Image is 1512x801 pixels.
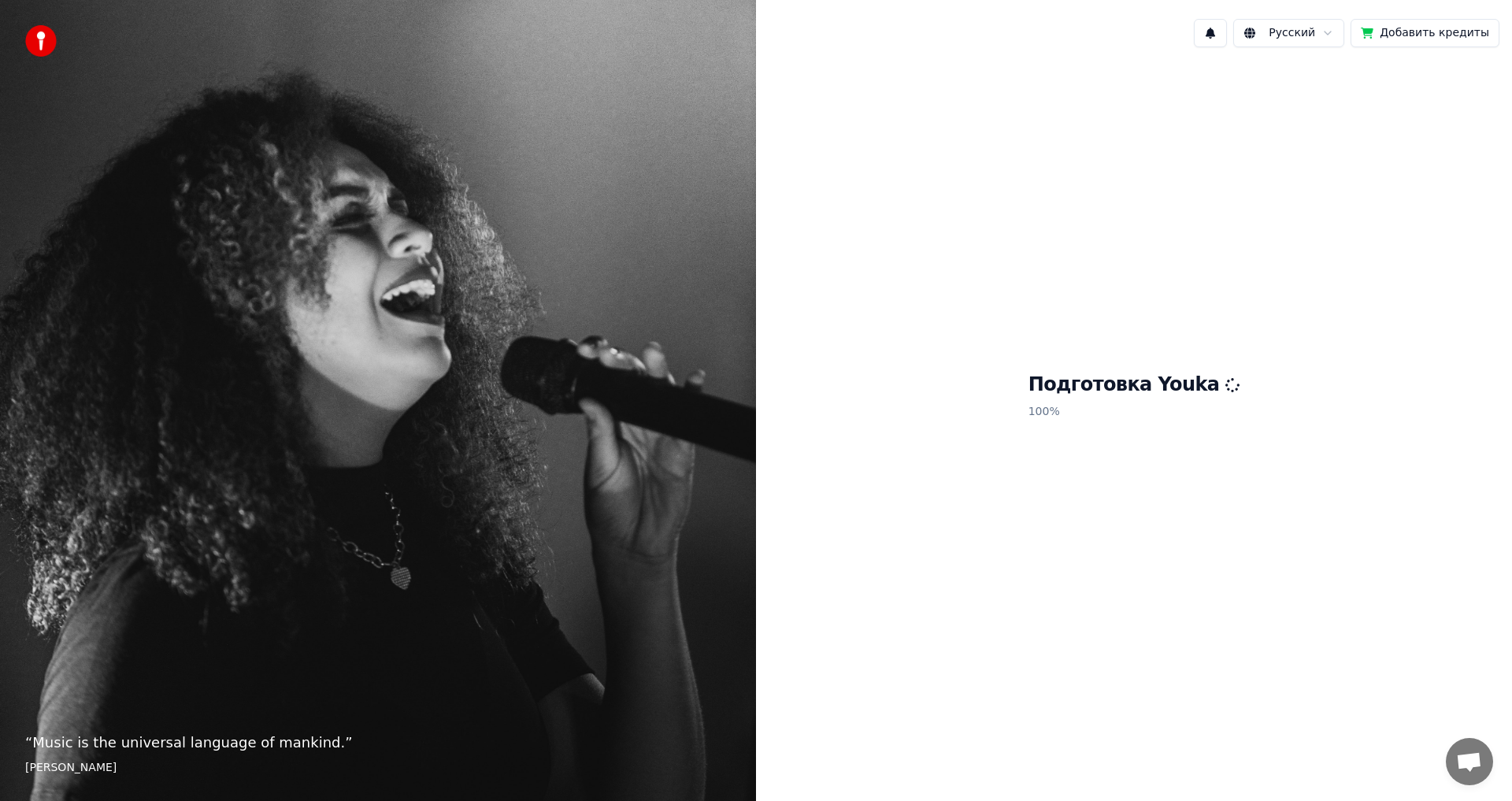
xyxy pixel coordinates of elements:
p: 100 % [1028,398,1240,426]
a: Открытый чат [1446,738,1493,785]
img: youka [25,25,57,57]
button: Добавить кредиты [1351,19,1499,47]
footer: [PERSON_NAME] [25,760,731,776]
h1: Подготовка Youka [1028,373,1240,398]
p: “ Music is the universal language of mankind. ” [25,732,731,754]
